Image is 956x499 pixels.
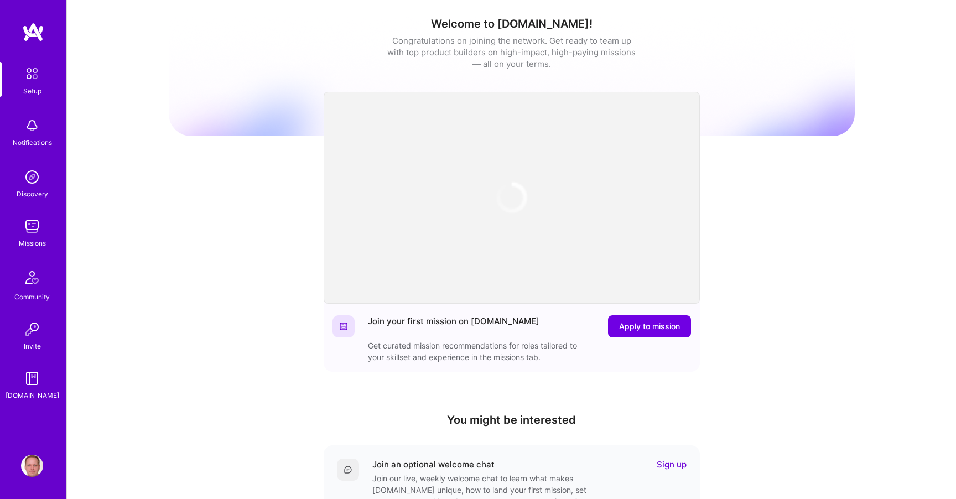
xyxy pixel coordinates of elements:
img: bell [21,115,43,137]
img: Comment [344,465,352,474]
div: Notifications [13,137,52,148]
div: [DOMAIN_NAME] [6,389,59,401]
div: Get curated mission recommendations for roles tailored to your skillset and experience in the mis... [368,340,589,363]
iframe: video [324,92,700,304]
span: Apply to mission [619,321,680,332]
img: Website [339,322,348,331]
div: Congratulations on joining the network. Get ready to team up with top product builders on high-im... [387,35,636,70]
div: Community [14,291,50,303]
img: User Avatar [21,455,43,477]
a: Sign up [657,459,687,470]
img: setup [20,62,44,85]
img: discovery [21,166,43,188]
div: Missions [19,237,46,249]
a: User Avatar [18,455,46,477]
div: Setup [23,85,41,97]
div: Join an optional welcome chat [372,459,495,470]
div: Invite [24,340,41,352]
img: teamwork [21,215,43,237]
img: loading [493,179,530,216]
img: guide book [21,367,43,389]
img: Community [19,264,45,291]
div: Join your first mission on [DOMAIN_NAME] [368,315,539,337]
img: Invite [21,318,43,340]
button: Apply to mission [608,315,691,337]
img: logo [22,22,44,42]
h4: You might be interested [324,413,700,427]
h1: Welcome to [DOMAIN_NAME]! [169,17,855,30]
div: Discovery [17,188,48,200]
